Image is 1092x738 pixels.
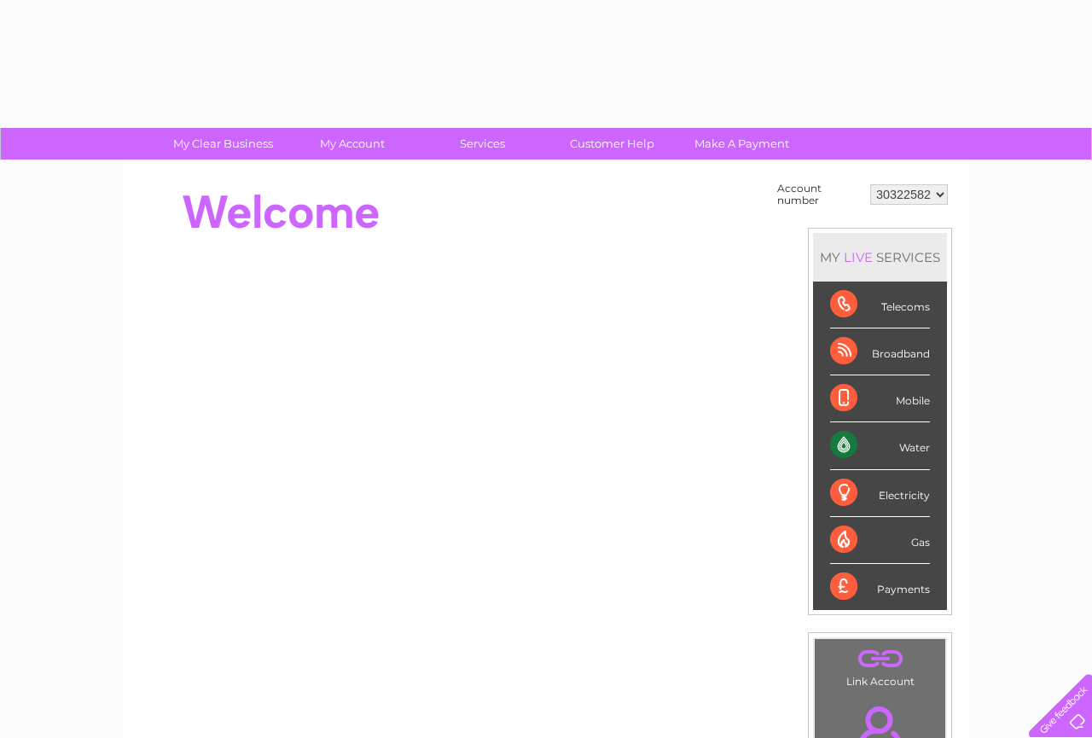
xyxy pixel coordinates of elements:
[840,249,876,265] div: LIVE
[282,128,423,160] a: My Account
[830,564,930,610] div: Payments
[830,517,930,564] div: Gas
[773,178,866,211] td: Account number
[830,470,930,517] div: Electricity
[412,128,553,160] a: Services
[830,282,930,328] div: Telecoms
[542,128,682,160] a: Customer Help
[813,233,947,282] div: MY SERVICES
[153,128,293,160] a: My Clear Business
[819,643,941,673] a: .
[814,638,946,692] td: Link Account
[830,375,930,422] div: Mobile
[830,422,930,469] div: Water
[830,328,930,375] div: Broadband
[671,128,812,160] a: Make A Payment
